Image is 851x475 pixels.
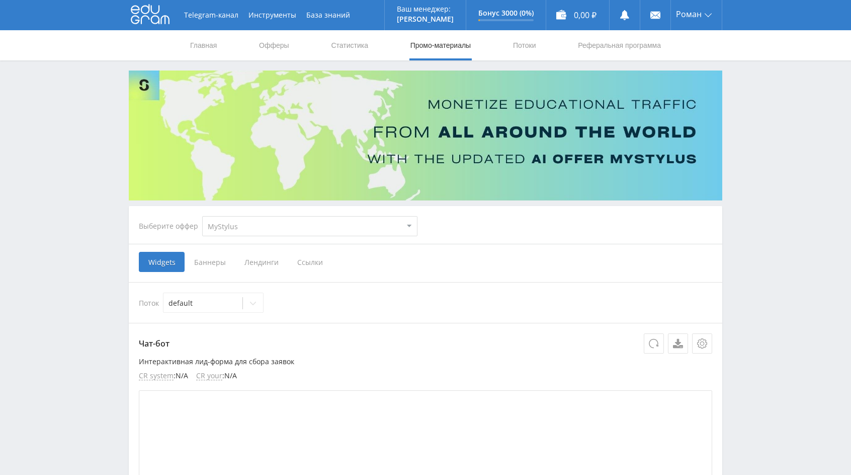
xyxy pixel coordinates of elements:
p: Бонус 3000 (0%) [478,9,534,17]
img: Banner [129,71,722,200]
span: CR system [139,372,174,380]
p: [PERSON_NAME] [397,15,454,23]
a: Скачать [668,333,688,354]
button: Обновить [644,333,664,354]
span: Ссылки [288,252,332,272]
a: Статистика [330,30,369,60]
span: Widgets [139,252,185,272]
span: Роман [676,10,702,18]
div: Выберите оффер [139,222,202,230]
a: Промо-материалы [409,30,472,60]
span: CR your [196,372,222,380]
a: Офферы [258,30,290,60]
a: Главная [189,30,218,60]
li: : N/A [196,372,237,380]
p: Чат-бот [139,333,712,354]
li: : N/A [139,372,188,380]
p: Интерактивная лид-форма для сбора заявок [139,358,712,366]
span: Баннеры [185,252,235,272]
span: Лендинги [235,252,288,272]
a: Реферальная программа [577,30,662,60]
button: Настройки [692,333,712,354]
div: Поток [139,293,712,313]
a: Потоки [512,30,537,60]
p: Ваш менеджер: [397,5,454,13]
